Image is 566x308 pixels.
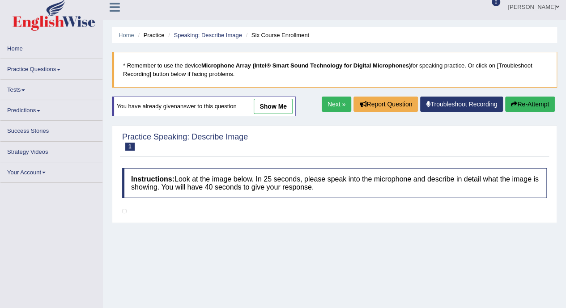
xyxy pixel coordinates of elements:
h4: Look at the image below. In 25 seconds, please speak into the microphone and describe in detail w... [122,168,547,198]
a: Your Account [0,162,102,180]
b: Instructions: [131,175,174,183]
a: Speaking: Describe Image [174,32,242,38]
a: Home [0,38,102,56]
a: Success Stories [0,121,102,138]
li: Six Course Enrollment [243,31,309,39]
button: Report Question [353,97,418,112]
a: Predictions [0,100,102,118]
a: Strategy Videos [0,142,102,159]
h2: Practice Speaking: Describe Image [122,133,248,151]
li: Practice [136,31,164,39]
a: Next » [322,97,351,112]
b: Microphone Array (Intel® Smart Sound Technology for Digital Microphones) [201,62,411,69]
a: Practice Questions [0,59,102,76]
div: You have already given answer to this question [112,97,296,116]
a: Tests [0,80,102,97]
blockquote: * Remember to use the device for speaking practice. Or click on [Troubleshoot Recording] button b... [112,52,557,88]
span: 1 [125,143,135,151]
a: show me [254,99,293,114]
a: Troubleshoot Recording [420,97,503,112]
button: Re-Attempt [505,97,555,112]
a: Home [119,32,134,38]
